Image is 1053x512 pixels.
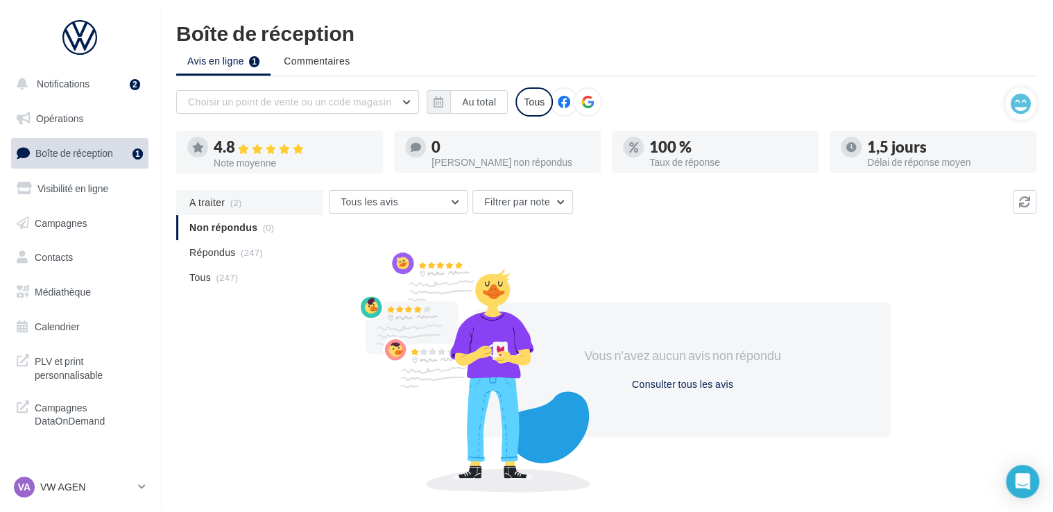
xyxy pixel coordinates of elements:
[37,78,89,89] span: Notifications
[8,209,151,238] a: Campagnes
[214,139,372,155] div: 4.8
[431,139,590,155] div: 0
[35,286,91,298] span: Médiathèque
[8,278,151,307] a: Médiathèque
[8,393,151,434] a: Campagnes DataOnDemand
[1006,465,1039,498] div: Open Intercom Messenger
[8,346,151,387] a: PLV et print personnalisable
[241,247,263,258] span: (247)
[867,157,1025,167] div: Délai de réponse moyen
[329,190,468,214] button: Tous les avis
[35,321,80,332] span: Calendrier
[36,112,83,124] span: Opérations
[130,79,140,90] div: 2
[214,158,372,168] div: Note moyenne
[563,347,802,365] div: Vous n'avez aucun avis non répondu
[867,139,1025,155] div: 1,5 jours
[176,22,1036,43] div: Boîte de réception
[216,272,238,283] span: (247)
[8,138,151,168] a: Boîte de réception1
[35,398,143,428] span: Campagnes DataOnDemand
[176,90,419,114] button: Choisir un point de vente ou un code magasin
[649,139,807,155] div: 100 %
[284,54,350,68] span: Commentaires
[450,90,508,114] button: Au total
[472,190,573,214] button: Filtrer par note
[132,148,143,160] div: 1
[189,271,211,284] span: Tous
[35,147,113,159] span: Boîte de réception
[230,197,242,208] span: (2)
[37,182,108,194] span: Visibilité en ligne
[188,96,391,108] span: Choisir un point de vente ou un code magasin
[35,352,143,382] span: PLV et print personnalisable
[427,90,508,114] button: Au total
[431,157,590,167] div: [PERSON_NAME] non répondus
[8,69,146,99] button: Notifications 2
[35,251,73,263] span: Contacts
[11,474,148,500] a: VA VW AGEN
[8,174,151,203] a: Visibilité en ligne
[8,312,151,341] a: Calendrier
[8,104,151,133] a: Opérations
[341,196,398,207] span: Tous les avis
[189,196,225,210] span: A traiter
[8,243,151,272] a: Contacts
[649,157,807,167] div: Taux de réponse
[515,87,553,117] div: Tous
[189,246,236,259] span: Répondus
[18,480,31,494] span: VA
[626,376,739,393] button: Consulter tous les avis
[35,216,87,228] span: Campagnes
[40,480,132,494] p: VW AGEN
